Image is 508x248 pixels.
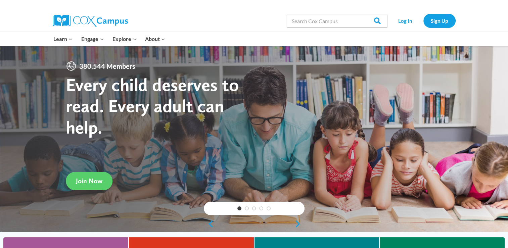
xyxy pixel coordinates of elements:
a: 5 [267,206,271,210]
a: 2 [245,206,249,210]
img: Cox Campus [53,15,128,27]
span: Join Now [76,177,102,185]
input: Search Cox Campus [287,14,387,28]
a: 1 [237,206,241,210]
nav: Primary Navigation [49,32,170,46]
strong: Every child deserves to read. Every adult can help. [66,74,239,138]
nav: Secondary Navigation [391,14,456,28]
span: 380,544 Members [77,61,138,71]
button: Child menu of Learn [49,32,77,46]
a: next [294,220,305,228]
a: 3 [252,206,256,210]
a: Join Now [66,172,112,190]
button: Child menu of Engage [77,32,108,46]
div: content slider buttons [204,217,305,231]
a: Sign Up [423,14,456,28]
button: Child menu of About [141,32,170,46]
a: Log In [391,14,420,28]
a: previous [204,220,214,228]
a: 4 [259,206,263,210]
button: Child menu of Explore [108,32,141,46]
